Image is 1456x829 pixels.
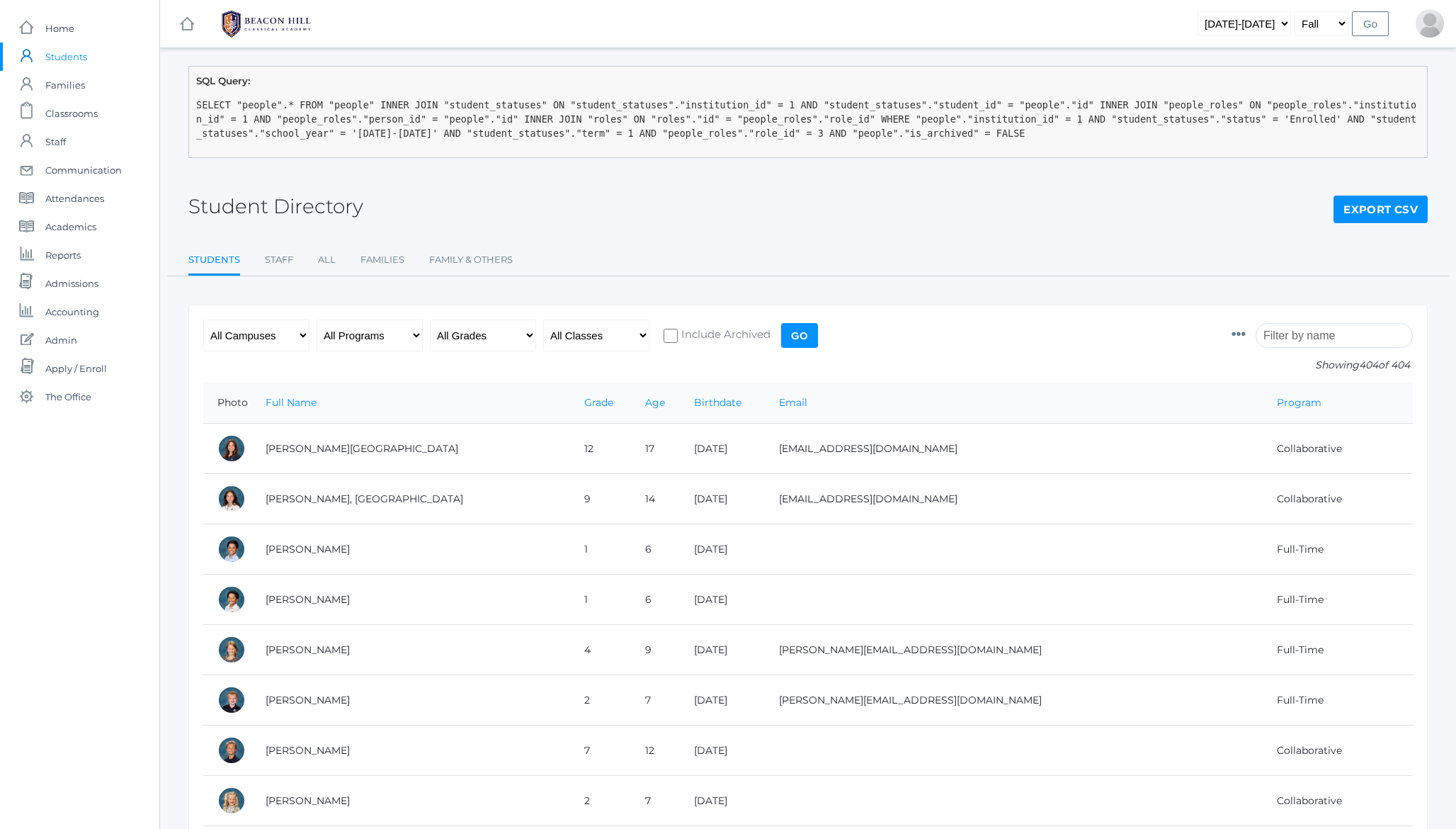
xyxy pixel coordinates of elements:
a: Full Name [266,396,317,409]
div: Dominic Abrea [217,535,246,563]
td: 2 [570,776,631,826]
div: Cole Albanese [217,736,246,765]
span: Staff [45,128,66,156]
td: 12 [570,424,631,474]
input: Go [781,323,818,348]
td: [PERSON_NAME] [251,726,570,776]
td: Collaborative [1263,776,1413,826]
div: Jason Roberts [1416,9,1444,38]
td: Collaborative [1263,726,1413,776]
td: [DATE] [680,776,765,826]
th: Photo [203,383,251,424]
td: 7 [631,675,680,726]
td: 17 [631,424,680,474]
td: 7 [631,776,680,826]
td: 2 [570,675,631,726]
td: 1 [570,524,631,575]
td: [EMAIL_ADDRESS][DOMAIN_NAME] [765,424,1263,474]
td: [PERSON_NAME][EMAIL_ADDRESS][DOMAIN_NAME] [765,625,1263,675]
span: Admissions [45,269,98,298]
span: 404 [1359,359,1378,371]
td: 9 [631,625,680,675]
td: [DATE] [680,726,765,776]
td: 9 [570,474,631,524]
div: Charlotte Abdulla [217,434,246,463]
span: The Office [45,383,91,411]
td: [EMAIL_ADDRESS][DOMAIN_NAME] [765,474,1263,524]
td: 4 [570,625,631,675]
img: BHCALogos-05-308ed15e86a5a0abce9b8dd61676a3503ac9727e845dece92d48e8588c001991.png [213,6,319,42]
td: 6 [631,575,680,625]
span: Admin [45,326,77,354]
a: Staff [265,246,293,274]
td: Collaborative [1263,474,1413,524]
td: [PERSON_NAME][EMAIL_ADDRESS][DOMAIN_NAME] [765,675,1263,726]
span: Accounting [45,298,99,326]
td: Full-Time [1263,675,1413,726]
input: Go [1352,11,1389,36]
a: Export CSV [1333,196,1428,224]
td: Collaborative [1263,424,1413,474]
a: All [318,246,336,274]
td: [DATE] [680,524,765,575]
td: [DATE] [680,424,765,474]
div: Phoenix Abdulla [217,485,246,513]
h2: Student Directory [188,196,363,218]
a: Email [779,396,807,409]
td: [PERSON_NAME], [GEOGRAPHIC_DATA] [251,474,570,524]
td: [PERSON_NAME] [251,575,570,625]
td: [PERSON_NAME] [251,776,570,826]
input: Include Archived [664,329,678,343]
a: Grade [584,396,613,409]
td: 7 [570,726,631,776]
span: Academics [45,213,96,241]
span: Apply / Enroll [45,354,107,383]
div: Jack Adams [217,686,246,714]
div: Grayson Abrea [217,585,246,614]
input: Filter by name [1256,323,1413,348]
pre: SELECT "people".* FROM "people" INNER JOIN "student_statuses" ON "student_statuses"."institution_... [196,98,1420,141]
strong: SQL Query: [196,75,250,86]
td: 6 [631,524,680,575]
td: [DATE] [680,575,765,625]
a: Program [1277,396,1321,409]
td: 14 [631,474,680,524]
td: [PERSON_NAME][GEOGRAPHIC_DATA] [251,424,570,474]
span: Home [45,14,74,43]
a: Students [188,246,240,276]
a: Families [360,246,404,274]
td: Full-Time [1263,524,1413,575]
td: 1 [570,575,631,625]
td: [PERSON_NAME] [251,625,570,675]
span: Students [45,43,87,71]
span: Reports [45,241,81,269]
div: Amelia Adams [217,636,246,664]
span: Attendances [45,184,104,213]
td: Full-Time [1263,625,1413,675]
td: [PERSON_NAME] [251,524,570,575]
span: Communication [45,156,122,184]
td: Full-Time [1263,575,1413,625]
span: Classrooms [45,99,98,128]
td: [DATE] [680,675,765,726]
td: 12 [631,726,680,776]
span: Families [45,71,85,99]
a: Birthdate [694,396,741,409]
p: Showing of 404 [1232,358,1413,373]
a: Age [645,396,665,409]
span: Include Archived [678,327,770,344]
div: Elle Albanese [217,786,246,815]
a: Family & Others [429,246,513,274]
td: [PERSON_NAME] [251,675,570,726]
td: [DATE] [680,474,765,524]
td: [DATE] [680,625,765,675]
